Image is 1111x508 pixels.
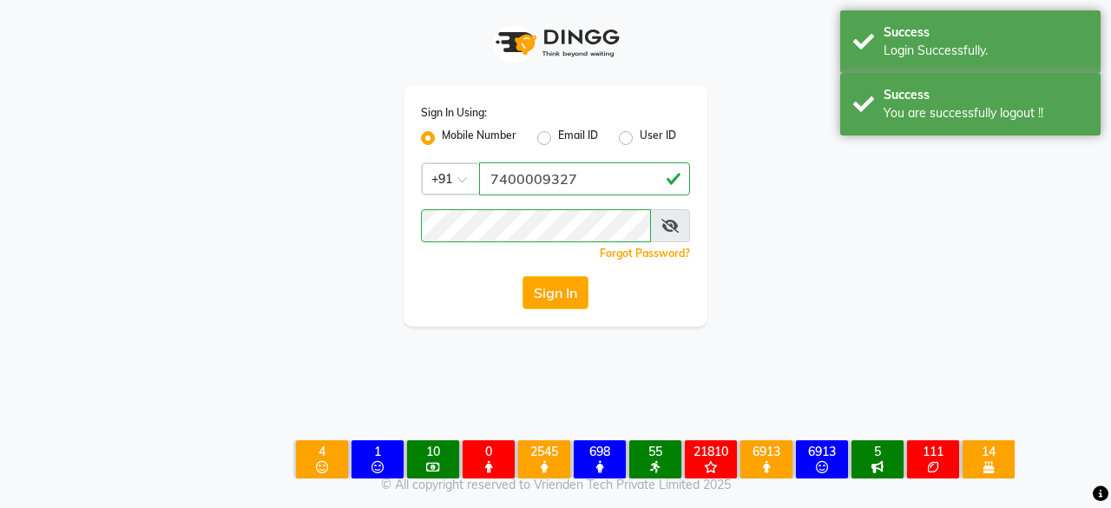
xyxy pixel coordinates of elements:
img: logo1.svg [486,17,625,69]
div: 2545 [522,444,567,459]
div: 21810 [688,444,733,459]
label: Mobile Number [442,128,516,148]
div: 1 [355,444,400,459]
div: 698 [577,444,622,459]
input: Username [479,162,690,195]
div: 111 [910,444,956,459]
div: Success [884,86,1088,104]
a: Forgot Password? [600,247,690,260]
div: 0 [466,444,511,459]
input: Username [421,209,651,242]
button: Sign In [523,276,588,309]
div: 6913 [799,444,845,459]
div: 4 [299,444,345,459]
label: Email ID [558,128,598,148]
label: User ID [640,128,676,148]
label: Sign In Using: [421,105,487,121]
div: 5 [855,444,900,459]
div: 6913 [744,444,789,459]
div: 55 [633,444,678,459]
div: 10 [411,444,456,459]
div: You are successfully logout !! [884,104,1088,122]
div: 14 [966,444,1011,459]
div: Login Successfully. [884,42,1088,60]
div: Success [884,23,1088,42]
